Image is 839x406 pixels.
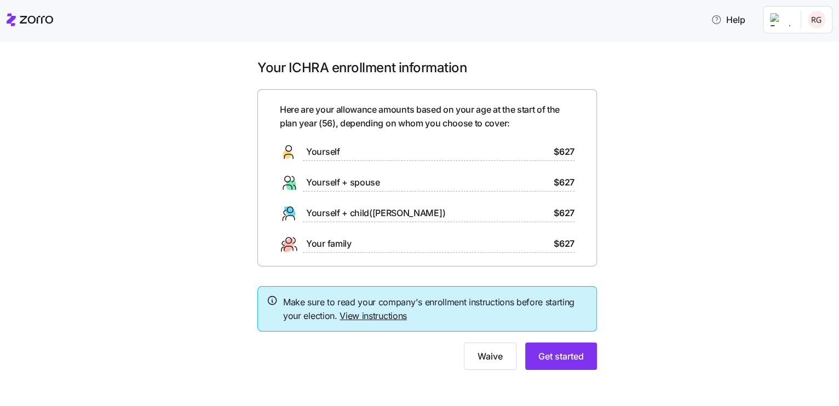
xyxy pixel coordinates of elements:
button: Waive [464,343,516,370]
button: Help [702,9,754,31]
img: 2480ccf26b21bed0f8047111440d290b [808,11,825,28]
span: $627 [554,145,574,159]
span: Yourself [306,145,340,159]
h1: Your ICHRA enrollment information [257,59,597,76]
span: Make sure to read your company's enrollment instructions before starting your election. [283,295,588,323]
span: Help [711,13,745,26]
span: $627 [554,206,574,220]
span: Yourself + spouse [306,176,380,189]
span: Here are your allowance amounts based on your age at the start of the plan year ( 56 ), depending... [280,103,574,130]
img: Employer logo [770,13,792,26]
span: $627 [554,176,574,189]
span: $627 [554,237,574,251]
span: Your family [306,237,351,251]
span: Get started [538,350,584,363]
span: Yourself + child([PERSON_NAME]) [306,206,445,220]
button: Get started [525,343,597,370]
a: View instructions [340,310,407,321]
span: Waive [478,350,503,363]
